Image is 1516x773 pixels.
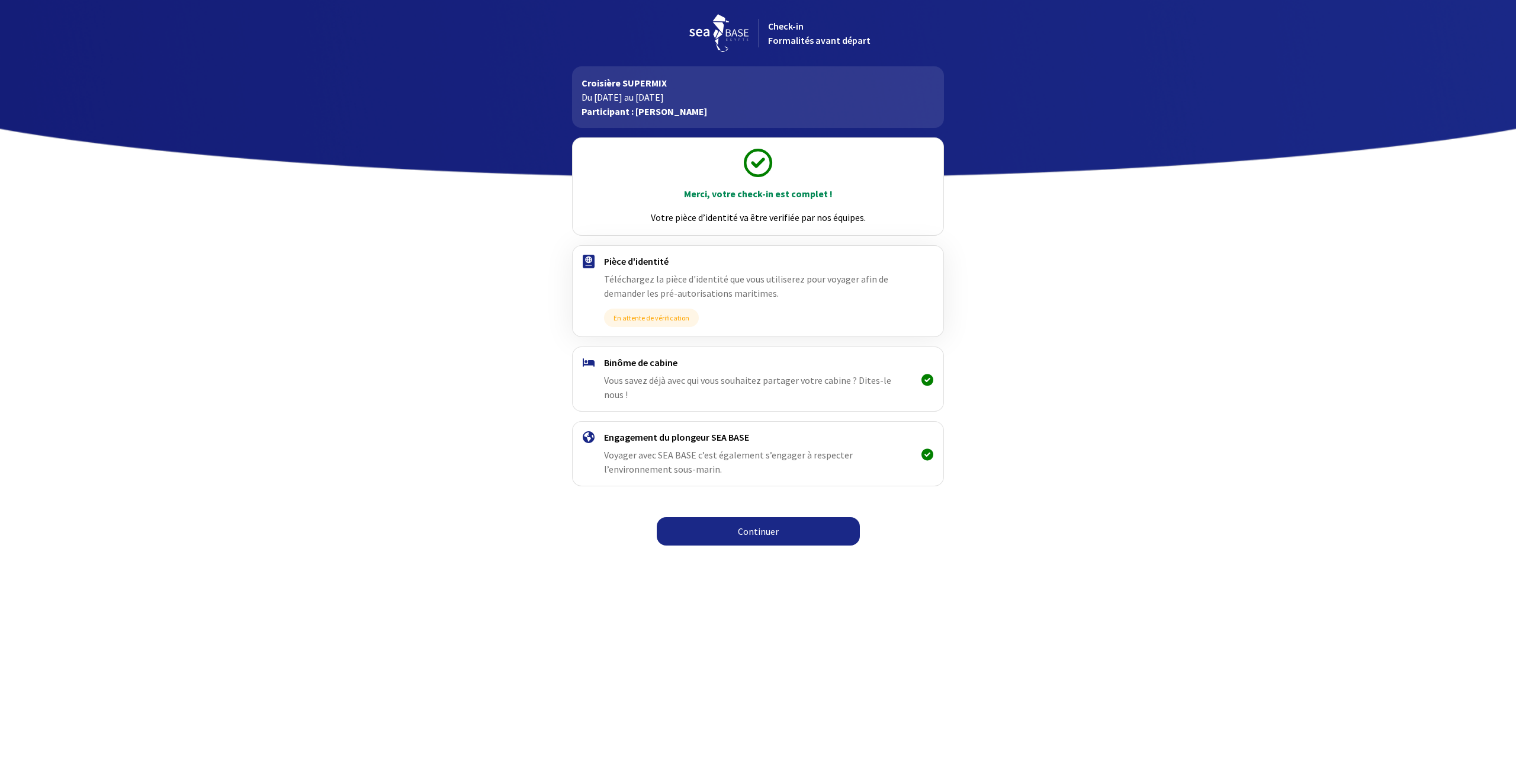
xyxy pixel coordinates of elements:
[604,309,699,327] span: En attente de vérification
[604,431,911,443] h4: Engagement du plongeur SEA BASE
[583,255,595,268] img: passport.svg
[583,358,595,367] img: binome.svg
[583,210,932,224] p: Votre pièce d’identité va être verifiée par nos équipes.
[582,76,934,90] p: Croisière SUPERMIX
[604,357,911,368] h4: Binôme de cabine
[582,104,934,118] p: Participant : [PERSON_NAME]
[583,431,595,443] img: engagement.svg
[657,517,860,546] a: Continuer
[604,449,853,475] span: Voyager avec SEA BASE c’est également s’engager à respecter l’environnement sous-marin.
[583,187,932,201] p: Merci, votre check-in est complet !
[604,374,891,400] span: Vous savez déjà avec qui vous souhaitez partager votre cabine ? Dites-le nous !
[582,90,934,104] p: Du [DATE] au [DATE]
[768,20,871,46] span: Check-in Formalités avant départ
[604,255,911,267] h4: Pièce d'identité
[689,14,749,52] img: logo_seabase.svg
[604,273,888,299] span: Téléchargez la pièce d'identité que vous utiliserez pour voyager afin de demander les pré-autoris...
